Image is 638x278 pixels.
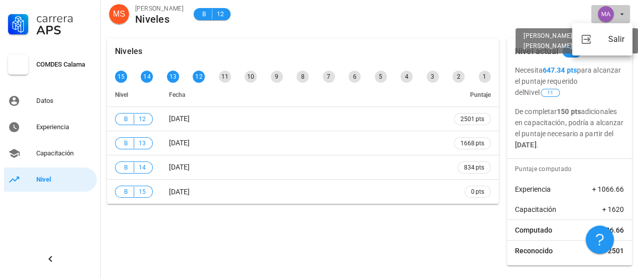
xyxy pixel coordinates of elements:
[122,162,130,173] span: B
[36,97,93,105] div: Datos
[4,89,97,113] a: Datos
[135,4,184,14] div: [PERSON_NAME]
[138,162,146,173] span: 14
[515,184,551,194] span: Experiencia
[113,4,125,24] span: MS
[592,184,624,194] span: + 1066.66
[323,71,335,83] div: 7
[568,45,576,58] span: 12
[602,204,624,214] span: + 1620
[169,139,190,147] span: [DATE]
[427,71,439,83] div: 3
[297,71,309,83] div: 8
[598,6,614,22] div: avatar
[543,66,577,74] b: 647.34 pts
[557,107,581,116] b: 150 pts
[169,188,190,196] span: [DATE]
[115,91,128,98] span: Nivel
[515,141,537,149] b: [DATE]
[135,14,184,25] div: Niveles
[138,187,146,197] span: 15
[598,225,624,235] span: 2686.66
[36,149,93,157] div: Capacitación
[515,204,556,214] span: Capacitación
[169,91,185,98] span: Fecha
[245,71,257,83] div: 10
[470,91,491,98] span: Puntaje
[460,114,484,124] span: 2501 pts
[193,71,205,83] div: 12
[115,71,127,83] div: 15
[107,83,161,107] th: Nivel
[216,9,224,19] span: 12
[271,71,283,83] div: 9
[515,225,552,235] span: Computado
[464,162,484,173] span: 834 pts
[349,71,361,83] div: 6
[608,29,624,49] div: Salir
[138,114,146,124] span: 12
[479,71,491,83] div: 1
[115,38,142,65] div: Niveles
[169,163,190,171] span: [DATE]
[452,71,465,83] div: 2
[4,115,97,139] a: Experiencia
[36,24,93,36] div: APS
[122,187,130,197] span: B
[109,4,129,24] div: avatar
[141,71,153,83] div: 14
[515,246,553,256] span: Reconocido
[36,61,93,69] div: COMDES Calama
[167,71,179,83] div: 13
[169,115,190,123] span: [DATE]
[460,138,484,148] span: 1668 pts
[36,123,93,131] div: Experiencia
[547,89,553,96] span: 11
[446,83,499,107] th: Puntaje
[4,168,97,192] a: Nivel
[524,88,561,96] span: Nivel
[200,9,208,19] span: B
[515,65,624,98] p: Necesita para alcanzar el puntaje requerido del
[608,246,624,256] span: 2501
[219,71,231,83] div: 11
[161,83,446,107] th: Fecha
[471,187,484,197] span: 0 pts
[122,138,130,148] span: B
[138,138,146,148] span: 13
[4,141,97,165] a: Capacitación
[400,71,413,83] div: 4
[515,106,624,150] p: De completar adicionales en capacitación, podría a alcanzar el puntaje necesario a partir del .
[511,159,632,179] div: Puntaje computado
[122,114,130,124] span: B
[375,71,387,83] div: 5
[515,38,558,65] div: Nivel actual
[36,176,93,184] div: Nivel
[36,12,93,24] div: Carrera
